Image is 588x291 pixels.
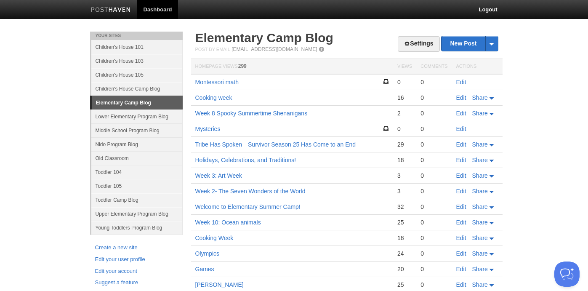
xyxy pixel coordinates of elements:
a: Edit [456,281,466,288]
th: Views [393,59,416,75]
div: 0 [420,172,447,179]
div: 32 [397,203,412,211]
span: Share [472,219,488,226]
a: Children's House Camp Blog [91,82,183,96]
a: Edit your user profile [95,255,178,264]
div: 3 [397,172,412,179]
a: Middle School Program Blog [91,123,183,137]
div: 0 [420,219,447,226]
li: Your Sites [90,32,183,40]
a: Holidays, Celebrations, and Traditions! [195,157,296,163]
div: 20 [397,265,412,273]
span: Share [472,172,488,179]
span: Share [472,94,488,101]
div: 0 [397,78,412,86]
div: 0 [420,141,447,148]
a: Edit [456,110,466,117]
a: Week 2- The Seven Wonders of the World [195,188,306,195]
a: Young Toddlers Program Blog [91,221,183,235]
a: Edit [456,79,466,85]
div: 18 [397,234,412,242]
div: 0 [420,250,447,257]
div: 24 [397,250,412,257]
a: Toddler 105 [91,179,183,193]
a: Toddler Camp Blog [91,193,183,207]
div: 25 [397,281,412,288]
a: [EMAIL_ADDRESS][DOMAIN_NAME] [231,46,317,52]
div: 25 [397,219,412,226]
span: 299 [238,63,247,69]
a: Week 8 Spooky Summertime Shenanigans [195,110,308,117]
a: Edit [456,94,466,101]
a: Welcome to Elementary Summer Camp! [195,203,301,210]
a: Toddler 104 [91,165,183,179]
div: 16 [397,94,412,101]
div: 3 [397,187,412,195]
a: Edit [456,172,466,179]
a: Suggest a feature [95,278,178,287]
a: Elementary Camp Blog [92,96,183,109]
div: 2 [397,109,412,117]
a: Week 3: Art Week [195,172,242,179]
th: Homepage Views [191,59,393,75]
a: Cooking Week [195,235,234,241]
a: Edit [456,235,466,241]
a: Edit [456,157,466,163]
div: 0 [420,109,447,117]
span: Share [472,266,488,272]
a: Edit [456,125,466,132]
a: Edit [456,266,466,272]
span: Share [472,203,488,210]
div: 0 [420,156,447,164]
a: Edit [456,188,466,195]
a: Children's House 101 [91,40,183,54]
a: Children's House 103 [91,54,183,68]
a: Edit [456,141,466,148]
a: Edit your account [95,267,178,276]
a: Montessori math [195,79,239,85]
div: 18 [397,156,412,164]
div: 0 [420,234,447,242]
div: 0 [420,94,447,101]
a: New Post [442,36,498,51]
a: Nido Program Blog [91,137,183,151]
a: Edit [456,250,466,257]
a: Mysteries [195,125,221,132]
div: 0 [420,281,447,288]
span: Share [472,157,488,163]
a: [PERSON_NAME] [195,281,244,288]
span: Post by Email [195,47,230,52]
a: Cooking week [195,94,232,101]
div: 0 [420,125,447,133]
img: Posthaven-bar [91,7,131,13]
div: 0 [420,187,447,195]
th: Actions [452,59,503,75]
span: Share [472,235,488,241]
a: Elementary Camp Blog [195,31,333,45]
span: Share [472,281,488,288]
a: Lower Elementary Program Blog [91,109,183,123]
a: Week 10: Ocean animals [195,219,261,226]
div: 0 [420,203,447,211]
span: Share [472,141,488,148]
div: 0 [397,125,412,133]
a: Tribe Has Spoken—Survivor Season 25 Has Come to an End [195,141,356,148]
span: Share [472,110,488,117]
a: Games [195,266,214,272]
a: Upper Elementary Program Blog [91,207,183,221]
th: Comments [416,59,452,75]
a: Olympics [195,250,220,257]
div: 0 [420,78,447,86]
div: 29 [397,141,412,148]
a: Edit [456,203,466,210]
span: Share [472,188,488,195]
a: Old Classroom [91,151,183,165]
a: Create a new site [95,243,178,252]
div: 0 [420,265,447,273]
iframe: Help Scout Beacon - Open [554,262,580,287]
a: Settings [398,36,439,52]
a: Children's House 105 [91,68,183,82]
span: Share [472,250,488,257]
a: Edit [456,219,466,226]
